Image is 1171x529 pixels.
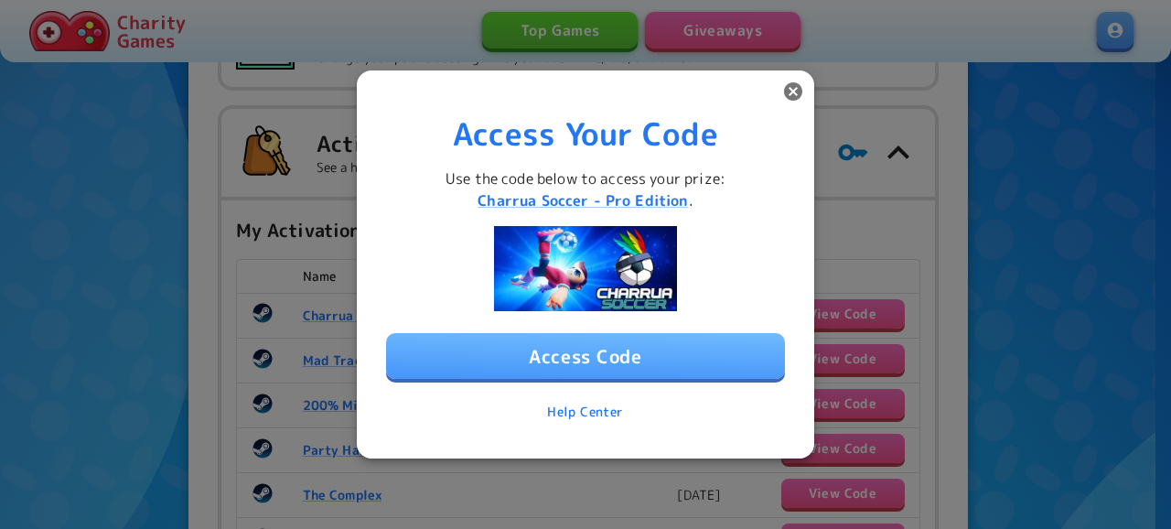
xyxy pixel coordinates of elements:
[540,395,630,429] a: Help Center
[446,167,725,211] p: Use the code below to access your prize: .
[494,226,677,311] img: Charrua Soccer - Pro Edition
[386,333,785,379] button: Access Code
[478,190,688,211] a: Charrua Soccer - Pro Edition
[453,100,718,153] h4: Access Your Code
